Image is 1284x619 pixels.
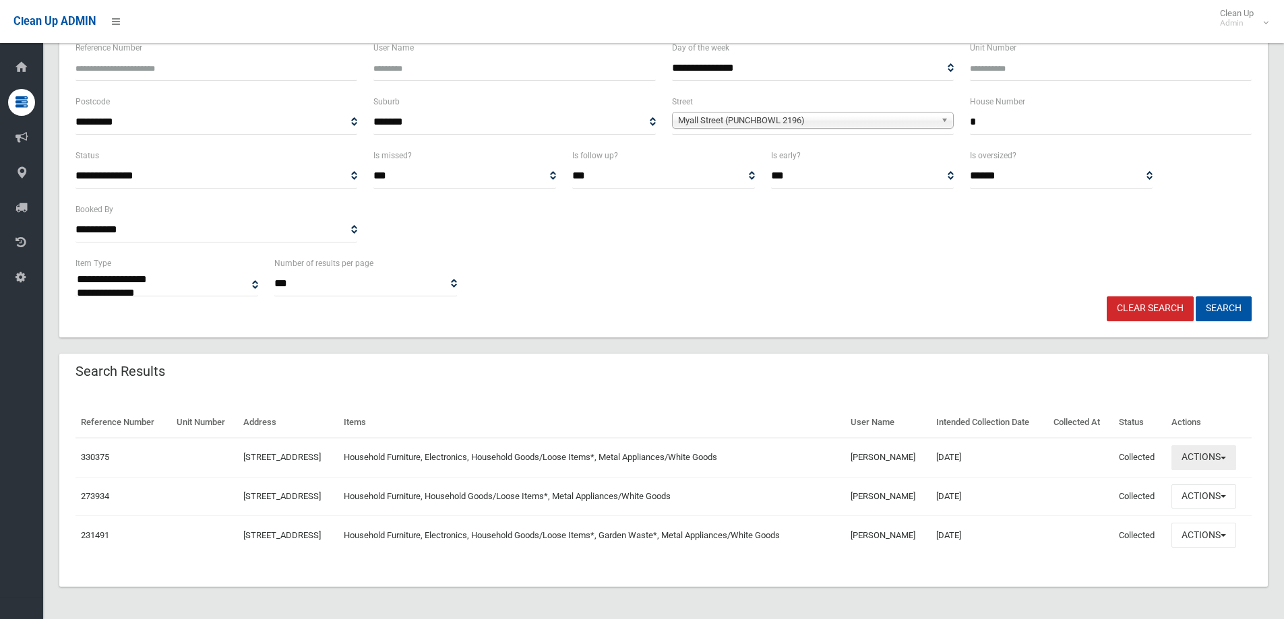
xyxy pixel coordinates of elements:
[75,256,111,271] label: Item Type
[338,408,845,438] th: Items
[1171,523,1236,548] button: Actions
[1196,296,1252,321] button: Search
[373,148,412,163] label: Is missed?
[75,408,171,438] th: Reference Number
[1107,296,1194,321] a: Clear Search
[1171,445,1236,470] button: Actions
[970,148,1016,163] label: Is oversized?
[81,491,109,501] a: 273934
[373,40,414,55] label: User Name
[81,530,109,540] a: 231491
[13,15,96,28] span: Clean Up ADMIN
[81,452,109,462] a: 330375
[1220,18,1254,28] small: Admin
[678,112,936,129] span: Myall Street (PUNCHBOWL 2196)
[970,94,1025,109] label: House Number
[171,408,239,438] th: Unit Number
[931,516,1049,554] td: [DATE]
[845,438,931,477] td: [PERSON_NAME]
[243,491,321,501] a: [STREET_ADDRESS]
[572,148,618,163] label: Is follow up?
[338,477,845,516] td: Household Furniture, Household Goods/Loose Items*, Metal Appliances/White Goods
[672,94,693,109] label: Street
[931,477,1049,516] td: [DATE]
[59,358,181,385] header: Search Results
[931,438,1049,477] td: [DATE]
[845,408,931,438] th: User Name
[771,148,801,163] label: Is early?
[75,148,99,163] label: Status
[338,516,845,554] td: Household Furniture, Electronics, Household Goods/Loose Items*, Garden Waste*, Metal Appliances/W...
[1048,408,1113,438] th: Collected At
[338,438,845,477] td: Household Furniture, Electronics, Household Goods/Loose Items*, Metal Appliances/White Goods
[274,256,373,271] label: Number of results per page
[931,408,1049,438] th: Intended Collection Date
[373,94,400,109] label: Suburb
[1113,516,1166,554] td: Collected
[970,40,1016,55] label: Unit Number
[1113,477,1166,516] td: Collected
[1113,408,1166,438] th: Status
[845,477,931,516] td: [PERSON_NAME]
[75,94,110,109] label: Postcode
[238,408,338,438] th: Address
[1166,408,1252,438] th: Actions
[672,40,729,55] label: Day of the week
[243,452,321,462] a: [STREET_ADDRESS]
[845,516,931,554] td: [PERSON_NAME]
[1213,8,1267,28] span: Clean Up
[1171,484,1236,509] button: Actions
[75,40,142,55] label: Reference Number
[243,530,321,540] a: [STREET_ADDRESS]
[1113,438,1166,477] td: Collected
[75,202,113,217] label: Booked By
